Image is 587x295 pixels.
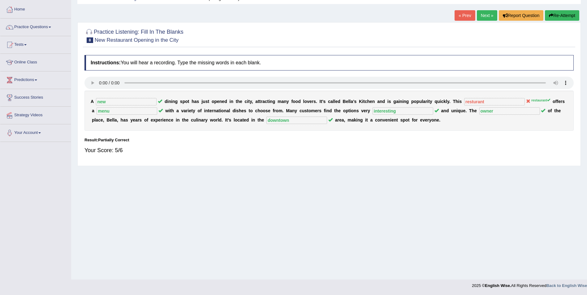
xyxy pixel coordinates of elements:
[303,99,304,104] b: l
[459,99,462,104] b: s
[290,108,292,113] b: a
[354,108,356,113] b: n
[189,108,191,113] b: e
[231,99,233,104] b: n
[451,108,454,113] b: u
[372,99,375,104] b: n
[84,55,574,71] h4: You will hear a recording. Type the missing words in each blank.
[430,99,432,104] b: y
[311,108,315,113] b: m
[338,99,340,104] b: d
[558,99,561,104] b: e
[205,108,208,113] b: n
[441,99,443,104] b: c
[186,118,188,122] b: e
[449,99,451,104] b: .
[356,108,359,113] b: s
[313,99,316,104] b: s
[185,99,188,104] b: o
[284,99,287,104] b: n
[304,99,307,104] b: o
[135,118,138,122] b: a
[219,118,222,122] b: d
[235,108,236,113] b: i
[276,108,279,113] b: o
[554,108,556,113] b: t
[364,108,366,113] b: e
[455,99,458,104] b: h
[283,108,284,113] b: .
[531,98,550,102] sup: restaurant
[131,118,133,122] b: y
[191,108,193,113] b: t
[472,108,474,113] b: h
[446,99,447,104] b: l
[387,99,389,104] b: i
[269,99,270,104] b: i
[349,99,351,104] b: l
[446,108,449,113] b: d
[400,99,403,104] b: n
[197,118,198,122] b: i
[404,99,406,104] b: n
[423,99,425,104] b: a
[227,108,229,113] b: a
[348,99,349,104] b: l
[287,99,289,104] b: y
[286,108,290,113] b: M
[0,1,71,16] a: Home
[343,99,346,104] b: B
[259,99,261,104] b: t
[224,99,227,104] b: d
[296,99,298,104] b: o
[317,108,319,113] b: r
[437,99,440,104] b: u
[192,99,194,104] b: h
[222,99,224,104] b: e
[208,99,209,104] b: t
[218,118,219,122] b: l
[220,108,221,113] b: i
[263,108,266,113] b: o
[219,99,222,104] b: n
[316,99,317,104] b: .
[194,99,197,104] b: a
[123,118,126,122] b: a
[362,99,363,104] b: i
[324,108,326,113] b: f
[315,108,317,113] b: e
[0,36,71,52] a: Tests
[144,118,147,122] b: o
[0,107,71,122] a: Strategy Videos
[309,99,312,104] b: e
[351,108,354,113] b: o
[359,99,362,104] b: K
[205,99,208,104] b: s
[270,99,273,104] b: n
[114,118,117,122] b: a
[351,99,353,104] b: a
[363,99,365,104] b: t
[365,99,367,104] b: c
[266,117,327,124] input: blank
[96,98,157,105] input: blank
[389,99,391,104] b: s
[260,108,263,113] b: o
[295,108,297,113] b: y
[368,108,370,113] b: y
[453,99,455,104] b: T
[208,108,209,113] b: t
[176,108,179,113] b: a
[193,108,195,113] b: y
[196,118,197,122] b: l
[204,118,205,122] b: r
[465,108,467,113] b: .
[561,99,562,104] b: r
[556,108,559,113] b: h
[214,99,217,104] b: p
[205,118,208,122] b: y
[245,99,247,104] b: c
[203,99,205,104] b: u
[300,108,302,113] b: c
[458,108,460,113] b: q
